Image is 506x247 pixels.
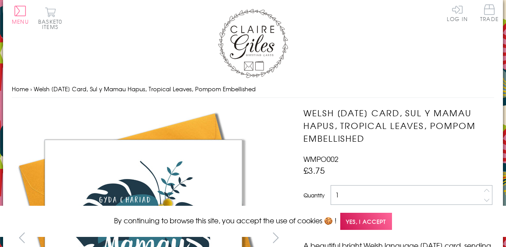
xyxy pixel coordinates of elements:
span: Yes, I accept [340,213,392,230]
button: Basket0 items [38,7,62,29]
a: Log In [447,4,468,21]
label: Quantity [303,191,324,199]
a: Trade [480,4,499,23]
span: Menu [12,18,29,25]
a: Home [12,85,29,93]
span: Welsh [DATE] Card, Sul y Mamau Hapus, Tropical Leaves, Pompom Embellished [34,85,256,93]
img: Claire Giles Greetings Cards [218,9,288,78]
nav: breadcrumbs [12,80,494,98]
button: Menu [12,6,29,24]
span: £3.75 [303,164,325,176]
span: › [30,85,32,93]
span: Trade [480,4,499,21]
span: WMPO002 [303,154,339,164]
span: 0 items [42,18,62,31]
h1: Welsh [DATE] Card, Sul y Mamau Hapus, Tropical Leaves, Pompom Embellished [303,107,494,144]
